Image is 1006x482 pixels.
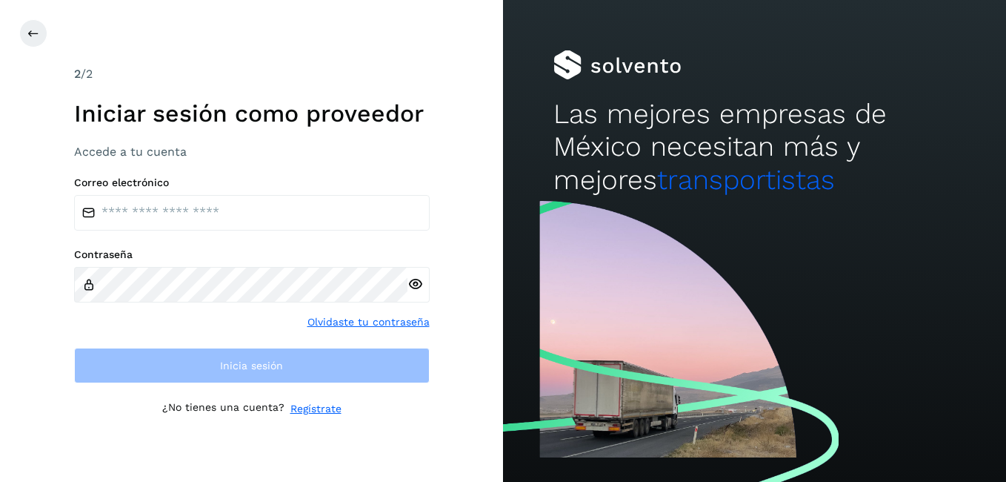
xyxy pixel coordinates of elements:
[162,401,284,417] p: ¿No tienes una cuenta?
[307,314,430,330] a: Olvidaste tu contraseña
[290,401,342,417] a: Regístrate
[74,248,430,261] label: Contraseña
[220,360,283,371] span: Inicia sesión
[74,348,430,383] button: Inicia sesión
[74,99,430,128] h1: Iniciar sesión como proveedor
[74,145,430,159] h3: Accede a tu cuenta
[657,164,835,196] span: transportistas
[553,98,956,197] h2: Las mejores empresas de México necesitan más y mejores
[74,176,430,189] label: Correo electrónico
[74,65,430,83] div: /2
[74,67,81,81] span: 2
